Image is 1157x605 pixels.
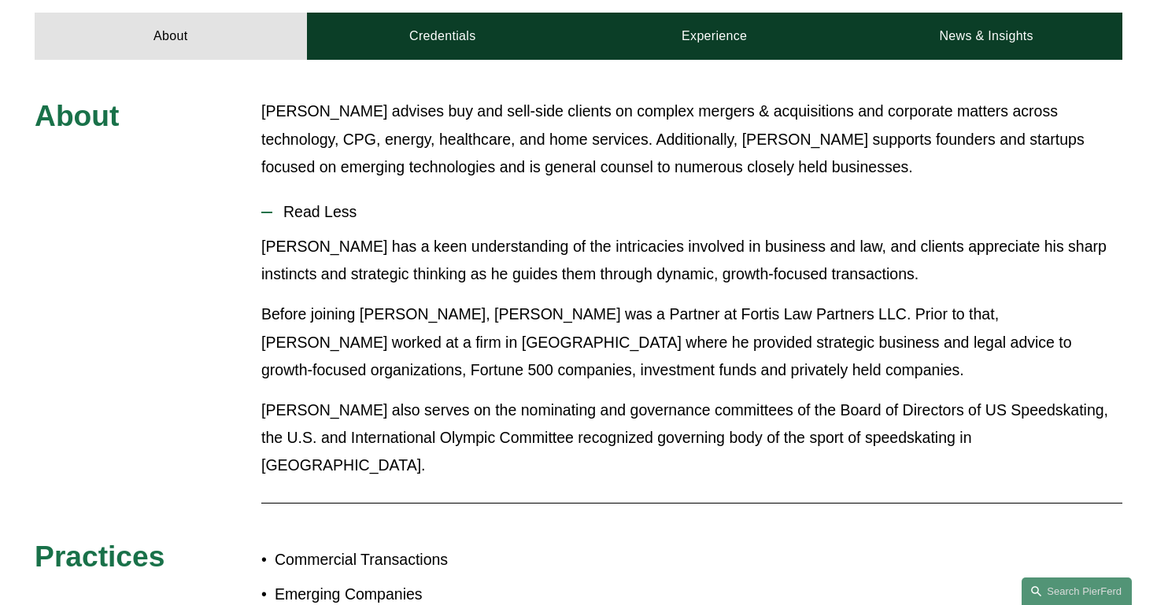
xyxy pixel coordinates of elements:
[35,13,306,59] a: About
[261,301,1122,383] p: Before joining [PERSON_NAME], [PERSON_NAME] was a Partner at Fortis Law Partners LLC. Prior to th...
[35,540,164,573] span: Practices
[261,98,1122,180] p: [PERSON_NAME] advises buy and sell-side clients on complex mergers & acquisitions and corporate m...
[307,13,578,59] a: Credentials
[261,191,1122,233] button: Read Less
[261,397,1122,479] p: [PERSON_NAME] also serves on the nominating and governance committees of the Board of Directors o...
[261,233,1122,288] p: [PERSON_NAME] has a keen understanding of the intricacies involved in business and law, and clien...
[850,13,1122,59] a: News & Insights
[578,13,850,59] a: Experience
[35,99,119,132] span: About
[272,203,1122,221] span: Read Less
[1022,577,1132,605] a: Search this site
[275,546,578,574] p: Commercial Transactions
[261,233,1122,491] div: Read Less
